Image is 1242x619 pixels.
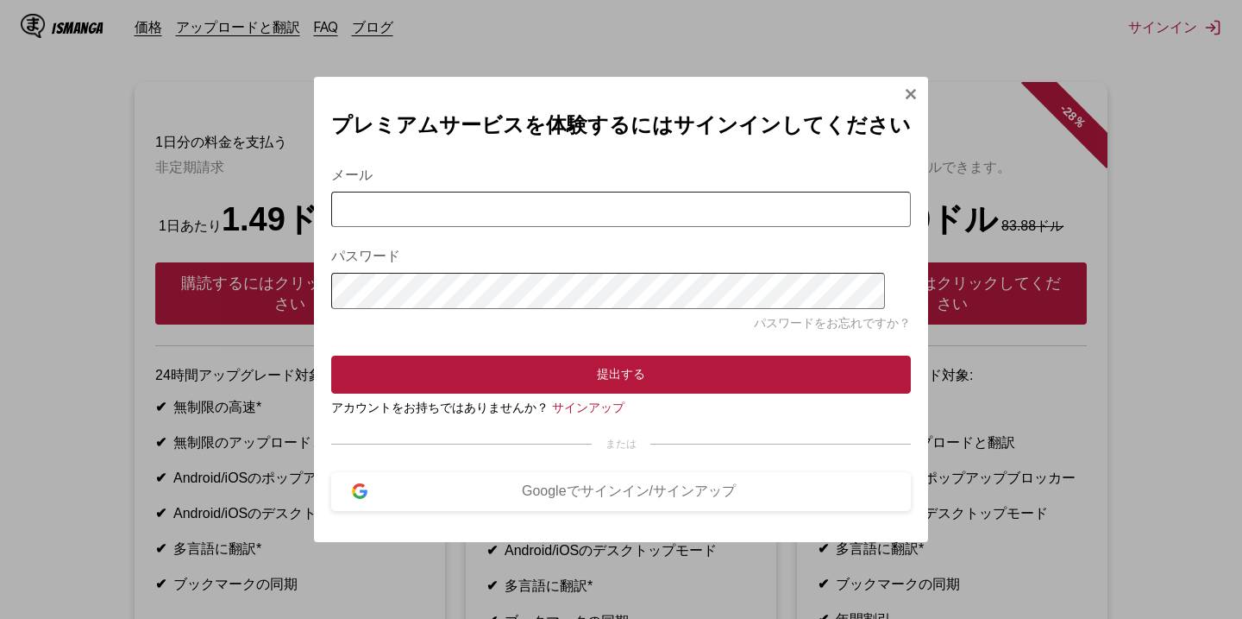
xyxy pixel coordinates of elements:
[331,356,911,394] button: 提出する
[331,472,911,511] button: Googleでサインイン/サインアップ
[904,87,918,101] img: 近い
[605,438,637,450] font: または
[331,113,911,136] font: プレミアムサービスを体験するにはサインインしてください
[331,167,373,182] font: メール
[552,401,624,414] a: サインアップ
[597,367,645,381] font: 提出する
[331,401,549,414] font: アカウントをお持ちではありませんか？
[314,77,928,542] div: サインインモーダル
[352,483,367,499] img: Googleロゴ
[754,316,911,330] a: パスワードをお忘れですか？
[331,249,400,263] font: パスワード
[522,483,736,498] font: Googleでサインイン/サインアップ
